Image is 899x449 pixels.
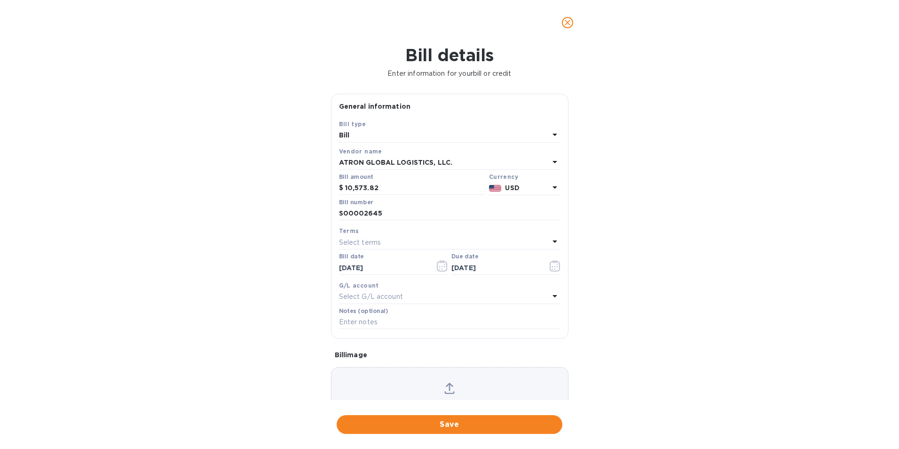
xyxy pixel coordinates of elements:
b: General information [339,103,411,110]
b: ATRON GLOBAL LOGISTICS, LLC. [339,159,453,166]
input: Select date [339,261,428,275]
b: Bill type [339,120,366,128]
button: Save [337,415,562,434]
p: Select G/L account [339,292,403,302]
p: Choose a bill and drag it here [331,400,568,419]
b: Bill [339,131,350,139]
p: Bill image [335,350,565,360]
b: Vendor name [339,148,382,155]
b: USD [505,184,519,192]
input: $ Enter bill amount [345,181,485,195]
p: Select terms [339,238,381,248]
p: Enter information for your bill or credit [8,69,891,79]
input: Due date [451,261,540,275]
input: Enter bill number [339,207,560,221]
img: USD [489,185,502,192]
h1: Bill details [8,45,891,65]
label: Due date [451,254,478,260]
input: Enter notes [339,315,560,329]
b: G/L account [339,282,379,289]
span: Save [344,419,555,430]
label: Notes (optional) [339,308,388,314]
label: Bill amount [339,174,373,180]
label: Bill date [339,254,364,260]
b: Terms [339,227,359,234]
b: Currency [489,173,518,180]
label: Bill number [339,200,373,205]
div: $ [339,181,345,195]
button: close [556,11,579,34]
